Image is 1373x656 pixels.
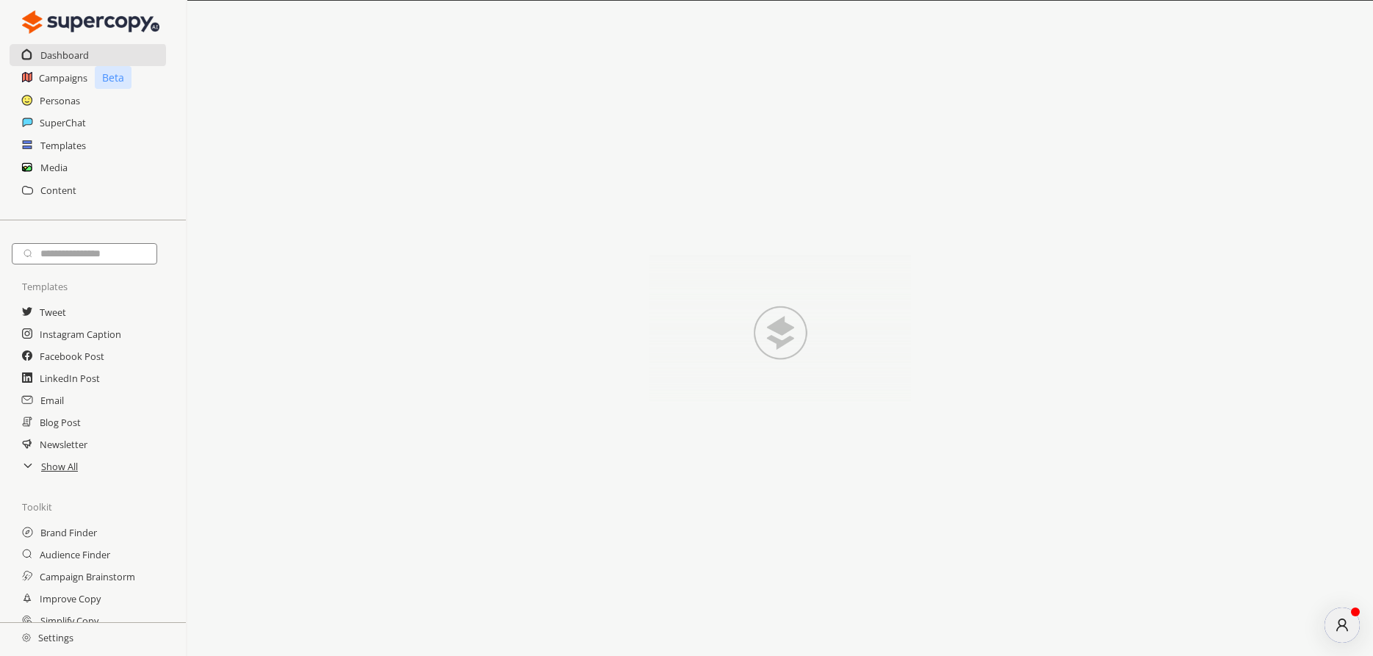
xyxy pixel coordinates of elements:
[40,566,135,588] a: Campaign Brainstorm
[95,66,131,89] p: Beta
[41,455,78,477] a: Show All
[22,7,159,37] img: Close
[40,367,100,389] a: LinkedIn Post
[40,610,98,632] a: Simplify Copy
[40,112,86,134] a: SuperChat
[40,323,121,345] a: Instagram Caption
[40,44,89,66] a: Dashboard
[22,633,31,642] img: Close
[1325,608,1360,643] div: atlas-message-author-avatar
[40,389,64,411] a: Email
[40,301,66,323] a: Tweet
[1325,608,1360,643] button: atlas-launcher
[40,90,80,112] a: Personas
[619,256,942,403] img: Close
[39,67,87,89] a: Campaigns
[40,134,86,156] a: Templates
[40,411,81,433] a: Blog Post
[40,345,104,367] a: Facebook Post
[40,156,68,179] a: Media
[40,522,97,544] a: Brand Finder
[40,544,110,566] a: Audience Finder
[40,179,76,201] a: Content
[40,588,101,610] a: Improve Copy
[40,433,87,455] a: Newsletter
